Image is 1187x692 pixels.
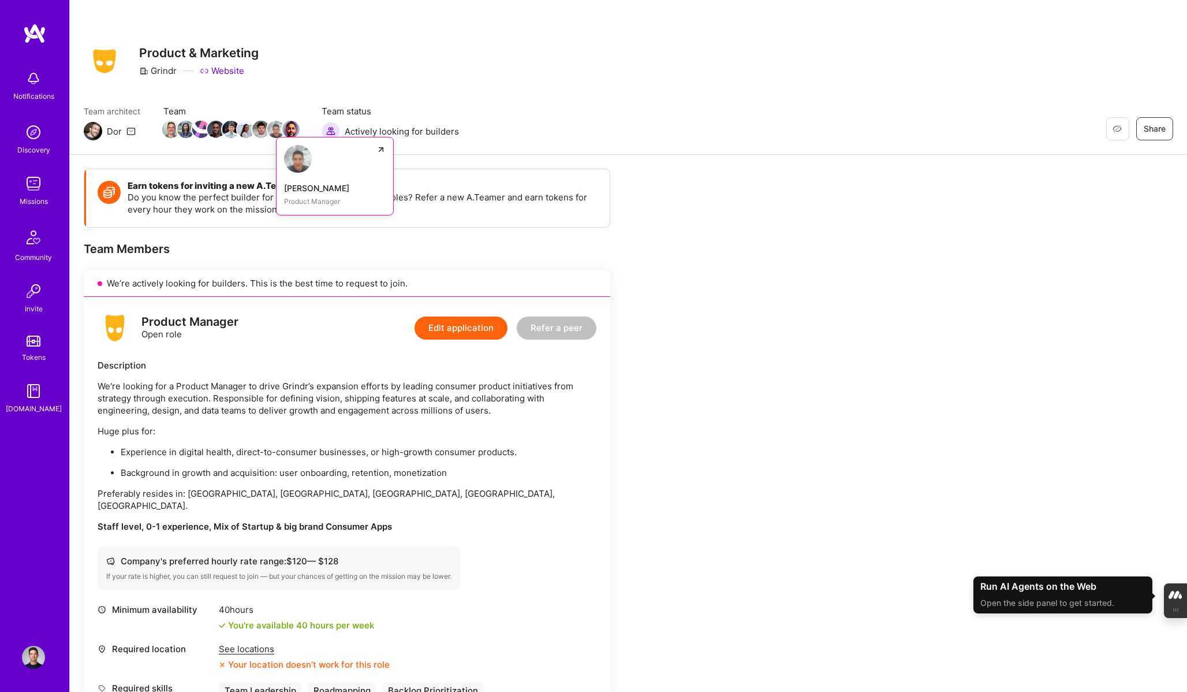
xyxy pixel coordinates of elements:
[237,121,255,138] img: Team Member Avatar
[139,65,177,77] div: Grindr
[253,120,268,139] a: Team Member Avatar
[84,46,125,77] img: Company Logo
[22,351,46,363] div: Tokens
[200,65,244,77] a: Website
[121,467,596,479] p: Background in growth and acquisition: user onboarding, retention, monetization
[106,572,451,581] div: If your rate is higher, you can still request to join — but your chances of getting on the missio...
[98,311,132,345] img: logo
[107,125,122,137] div: Dor
[98,605,106,614] i: icon Clock
[84,270,610,297] div: We’re actively looking for builders. This is the best time to request to join.
[219,661,226,668] i: icon CloseOrange
[223,120,238,139] a: Team Member Avatar
[282,121,300,138] img: Team Member Avatar
[1113,124,1122,133] i: icon EyeClosed
[13,90,54,102] div: Notifications
[345,125,459,137] span: Actively looking for builders
[284,182,386,194] div: [PERSON_NAME]
[1144,123,1166,135] span: Share
[141,316,238,340] div: Open role
[376,145,386,154] i: icon ArrowUpRight
[162,121,180,138] img: Team Member Avatar
[207,121,225,138] img: Team Member Avatar
[22,121,45,144] img: discovery
[268,120,283,139] a: Team Member Avatar
[98,380,596,416] p: We're looking for a Product Manager to drive Grindr’s expansion efforts by leading consumer produ...
[284,145,312,173] img: Joshua Goodman
[219,604,374,616] div: 40 hours
[98,643,213,655] div: Required location
[25,303,43,315] div: Invite
[98,645,106,653] i: icon Location
[322,105,459,117] span: Team status
[22,380,45,403] img: guide book
[219,622,226,629] i: icon Check
[98,521,392,532] strong: Staff level, 0-1 experience, Mix of Startup & big brand Consumer Apps
[22,172,45,195] img: teamwork
[121,446,596,458] p: Experience in digital health, direct-to-consumer businesses, or high-growth consumer products.
[219,658,390,671] div: Your location doesn’t work for this role
[980,597,1145,609] div: Open the side panel to get started.
[19,646,48,669] a: User Avatar
[178,120,193,139] a: Team Member Avatar
[22,280,45,303] img: Invite
[177,121,195,138] img: Team Member Avatar
[128,191,598,215] p: Do you know the perfect builder for one or more of these open roles? Refer a new A.Teamer and ear...
[139,46,259,60] h3: Product & Marketing
[20,224,47,251] img: Community
[284,195,386,207] div: Product Manager
[6,403,62,415] div: [DOMAIN_NAME]
[517,317,596,340] button: Refer a peer
[98,359,596,371] div: Description
[84,241,610,256] div: Team Members
[219,619,374,631] div: You're available 40 hours per week
[252,121,270,138] img: Team Member Avatar
[238,120,253,139] a: Team Member Avatar
[208,120,223,139] a: Team Member Avatar
[139,66,148,76] i: icon CompanyGray
[84,105,140,117] span: Team architect
[193,120,208,139] a: Team Member Avatar
[128,181,598,191] h4: Earn tokens for inviting a new A.Teamer to this mission
[163,120,178,139] a: Team Member Avatar
[192,121,210,138] img: Team Member Avatar
[20,195,48,207] div: Missions
[23,23,46,44] img: logo
[106,557,115,565] i: icon Cash
[106,555,451,567] div: Company's preferred hourly rate range: $ 120 — $ 128
[141,316,238,328] div: Product Manager
[219,643,390,655] div: See locations
[17,144,50,156] div: Discovery
[15,251,52,263] div: Community
[98,425,596,437] p: Huge plus for:
[98,181,121,204] img: Token icon
[126,127,136,136] i: icon Mail
[98,488,596,512] p: Preferably resides in: [GEOGRAPHIC_DATA], [GEOGRAPHIC_DATA], [GEOGRAPHIC_DATA], [GEOGRAPHIC_DATA]...
[1136,117,1173,140] button: Share
[22,67,45,90] img: bell
[283,120,298,139] a: Team Member Avatar
[84,122,102,140] img: Team Architect
[415,317,507,340] button: Edit application
[163,105,298,117] span: Team
[22,646,45,669] img: User Avatar
[267,121,285,138] img: Team Member Avatar
[980,581,1145,592] div: Run AI Agents on the Web
[222,121,240,138] img: Team Member Avatar
[98,604,213,616] div: Minimum availability
[27,336,40,347] img: tokens
[322,122,340,140] img: Actively looking for builders
[276,137,394,215] a: Joshua Goodman[PERSON_NAME]Product Manager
